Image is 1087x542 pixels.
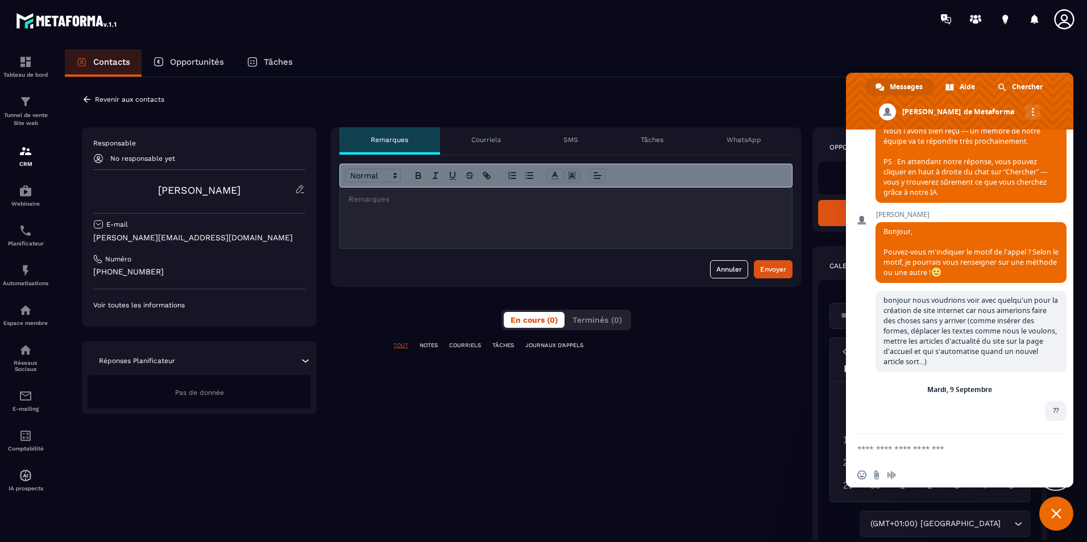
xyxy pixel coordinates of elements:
div: 22 [838,453,858,473]
p: Automatisations [3,280,48,286]
p: Réponses Planificateur [99,356,175,365]
div: Chercher [988,78,1054,95]
a: Contacts [65,49,142,77]
textarea: Entrez votre message... [857,444,1037,454]
img: formation [19,144,32,158]
div: Autres canaux [1025,105,1040,120]
img: automations [19,184,32,198]
input: Search for option [1003,518,1011,530]
input: Search for option [837,310,902,322]
a: social-networksocial-networkRéseaux Sociaux [3,335,48,381]
div: Envoyer [760,264,786,275]
a: Tâches [235,49,304,77]
p: No responsable yet [110,155,175,162]
p: Webinaire [3,201,48,207]
p: Courriels [471,135,501,144]
p: [PHONE_NUMBER] [93,266,305,277]
div: 8 [838,407,858,427]
p: Revenir aux contacts [95,95,164,103]
p: Opportunités [829,143,882,152]
p: Tableau de bord [3,72,48,78]
a: automationsautomationsAutomatisations [3,255,48,295]
div: Search for option [860,511,1030,537]
span: En cours (0) [511,315,558,324]
span: Chercher [1012,78,1043,95]
p: Remarques [371,135,408,144]
button: Envoyer [754,260,793,278]
a: [PERSON_NAME] [158,184,240,196]
img: scheduler [19,224,32,237]
p: Tâches [264,57,293,67]
div: Calendar days [835,385,1025,495]
div: 29 [838,476,858,495]
p: NOTES [420,341,438,349]
div: 1 [838,385,858,405]
img: logo [16,10,118,31]
img: social-network [19,343,32,357]
p: Numéro [105,255,131,264]
p: Planificateur [3,240,48,247]
span: (GMT+01:00) [GEOGRAPHIC_DATA] [868,518,1003,530]
p: Contacts [93,57,130,67]
div: 15 [838,430,858,450]
span: Aide [960,78,975,95]
p: CRM [3,161,48,167]
p: Responsable [93,139,305,148]
div: Aide [935,78,986,95]
div: Mardi, 9 Septembre [927,386,992,393]
span: Bonjour, Pouvez-vous m'indiquer le motif de l'appel ? Selon le motif, je pourrais vous renseigner... [883,227,1059,277]
a: accountantaccountantComptabilité [3,420,48,460]
span: bonjour nous voudrions voir avec quelqu'un pour la création de site internet car nous aimerions f... [883,295,1058,366]
p: Tunnel de vente Site web [3,111,48,127]
a: automationsautomationsWebinaire [3,176,48,215]
span: Pas de donnée [175,389,224,397]
p: Aucune opportunité liée [829,173,1030,183]
div: lu [835,361,862,381]
img: automations [19,264,32,277]
p: WhatsApp [727,135,761,144]
div: Messages [865,78,934,95]
p: Opportunités [170,57,224,67]
button: Annuler [710,260,748,278]
span: Merci pour ton message 😊 Nous l’avons bien reçu — un membre de notre équipe va te répondre très p... [883,116,1048,197]
img: automations [19,469,32,482]
div: Calendar wrapper [835,361,1025,495]
a: formationformationTableau de bord [3,47,48,86]
button: Ajout opportunité [818,200,1042,226]
button: Previous month [835,344,856,359]
button: Terminés (0) [566,312,629,328]
p: Voir toutes les informations [93,301,305,310]
p: [PERSON_NAME][EMAIL_ADDRESS][DOMAIN_NAME] [93,232,305,243]
img: automations [19,303,32,317]
p: JOURNAUX D'APPELS [525,341,583,349]
img: accountant [19,429,32,443]
a: formationformationCRM [3,136,48,176]
div: Search for option [829,303,920,329]
span: Terminés (0) [572,315,622,324]
span: Insérer un emoji [857,470,866,480]
a: automationsautomationsEspace membre [3,295,48,335]
p: Calendrier [829,261,873,270]
a: emailemailE-mailing [3,381,48,420]
p: E-mail [106,220,128,229]
p: E-mailing [3,406,48,412]
div: Fermer le chat [1039,497,1073,531]
a: schedulerschedulerPlanificateur [3,215,48,255]
span: Envoyer un fichier [872,470,881,480]
p: Tâches [641,135,663,144]
a: formationformationTunnel de vente Site web [3,86,48,136]
p: Espace membre [3,320,48,326]
a: Opportunités [142,49,235,77]
p: TOUT [393,341,408,349]
p: IA prospects [3,485,48,491]
span: Messages [890,78,923,95]
span: [PERSON_NAME] [876,211,1067,219]
p: SMS [563,135,578,144]
img: formation [19,95,32,109]
img: formation [19,55,32,69]
p: TÂCHES [492,341,514,349]
p: Comptabilité [3,445,48,452]
span: ?? [1053,406,1059,415]
span: Message audio [887,470,896,480]
p: COURRIELS [449,341,481,349]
